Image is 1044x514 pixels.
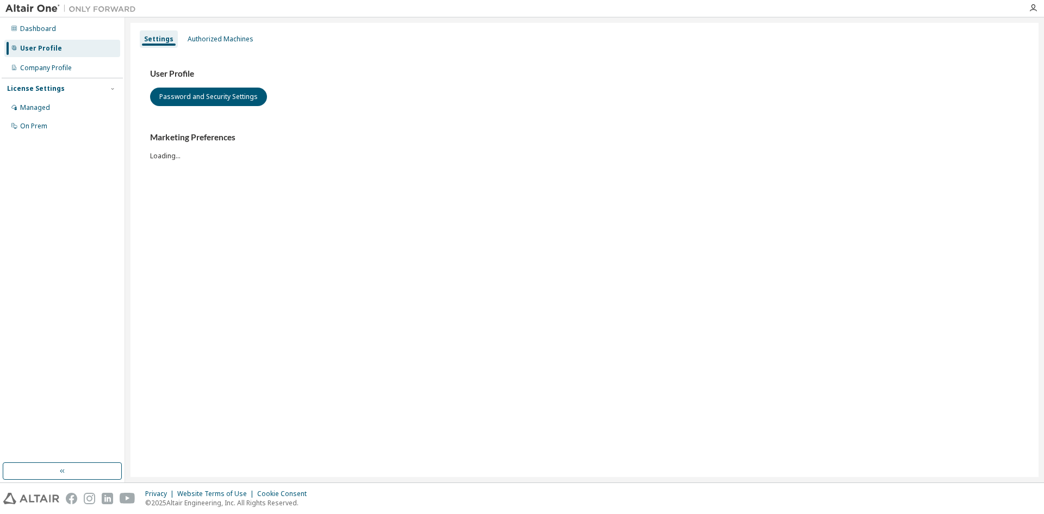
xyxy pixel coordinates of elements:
h3: User Profile [150,69,1019,79]
div: Loading... [150,132,1019,160]
div: Privacy [145,490,177,498]
img: altair_logo.svg [3,493,59,504]
button: Password and Security Settings [150,88,267,106]
div: License Settings [7,84,65,93]
div: Website Terms of Use [177,490,257,498]
img: facebook.svg [66,493,77,504]
img: linkedin.svg [102,493,113,504]
div: Cookie Consent [257,490,313,498]
div: On Prem [20,122,47,131]
p: © 2025 Altair Engineering, Inc. All Rights Reserved. [145,498,313,507]
h3: Marketing Preferences [150,132,1019,143]
div: Settings [144,35,173,44]
div: Dashboard [20,24,56,33]
div: User Profile [20,44,62,53]
div: Company Profile [20,64,72,72]
img: instagram.svg [84,493,95,504]
div: Managed [20,103,50,112]
img: youtube.svg [120,493,135,504]
img: Altair One [5,3,141,14]
div: Authorized Machines [188,35,253,44]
